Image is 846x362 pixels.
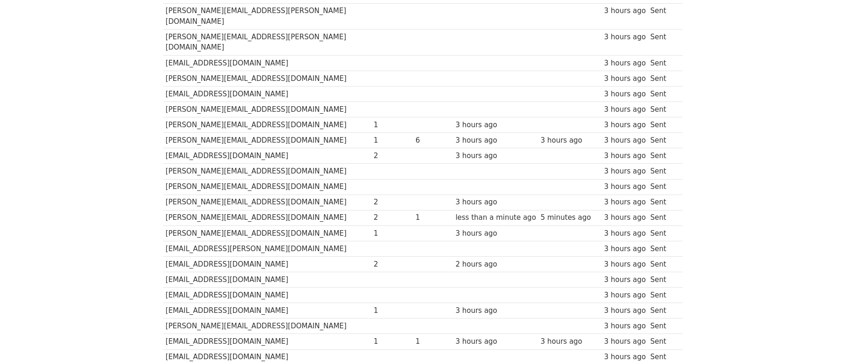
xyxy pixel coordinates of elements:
[604,290,646,301] div: 3 hours ago
[648,210,678,225] td: Sent
[373,259,411,270] div: 2
[373,197,411,208] div: 2
[648,29,678,56] td: Sent
[163,225,372,241] td: [PERSON_NAME][EMAIL_ADDRESS][DOMAIN_NAME]
[163,86,372,101] td: [EMAIL_ADDRESS][DOMAIN_NAME]
[455,212,536,223] div: less than a minute ago
[416,135,451,146] div: 6
[455,259,536,270] div: 2 hours ago
[604,58,646,69] div: 3 hours ago
[648,179,678,195] td: Sent
[416,212,451,223] div: 1
[604,73,646,84] div: 3 hours ago
[373,135,411,146] div: 1
[648,288,678,303] td: Sent
[604,244,646,254] div: 3 hours ago
[163,303,372,319] td: [EMAIL_ADDRESS][DOMAIN_NAME]
[163,117,372,133] td: [PERSON_NAME][EMAIL_ADDRESS][DOMAIN_NAME]
[648,225,678,241] td: Sent
[604,259,646,270] div: 3 hours ago
[373,228,411,239] div: 1
[604,166,646,177] div: 3 hours ago
[416,336,451,347] div: 1
[163,179,372,195] td: [PERSON_NAME][EMAIL_ADDRESS][DOMAIN_NAME]
[604,336,646,347] div: 3 hours ago
[163,288,372,303] td: [EMAIL_ADDRESS][DOMAIN_NAME]
[373,120,411,130] div: 1
[648,241,678,256] td: Sent
[373,212,411,223] div: 2
[455,120,536,130] div: 3 hours ago
[648,55,678,71] td: Sent
[163,55,372,71] td: [EMAIL_ADDRESS][DOMAIN_NAME]
[373,305,411,316] div: 1
[455,305,536,316] div: 3 hours ago
[604,212,646,223] div: 3 hours ago
[163,319,372,334] td: [PERSON_NAME][EMAIL_ADDRESS][DOMAIN_NAME]
[455,135,536,146] div: 3 hours ago
[163,3,372,29] td: [PERSON_NAME][EMAIL_ADDRESS][PERSON_NAME][DOMAIN_NAME]
[648,334,678,349] td: Sent
[540,135,599,146] div: 3 hours ago
[604,275,646,285] div: 3 hours ago
[604,151,646,161] div: 3 hours ago
[540,336,599,347] div: 3 hours ago
[455,228,536,239] div: 3 hours ago
[604,321,646,332] div: 3 hours ago
[648,3,678,29] td: Sent
[648,164,678,179] td: Sent
[163,133,372,148] td: [PERSON_NAME][EMAIL_ADDRESS][DOMAIN_NAME]
[648,71,678,86] td: Sent
[648,256,678,272] td: Sent
[163,256,372,272] td: [EMAIL_ADDRESS][DOMAIN_NAME]
[604,32,646,43] div: 3 hours ago
[648,319,678,334] td: Sent
[604,104,646,115] div: 3 hours ago
[163,102,372,117] td: [PERSON_NAME][EMAIL_ADDRESS][DOMAIN_NAME]
[648,102,678,117] td: Sent
[163,210,372,225] td: [PERSON_NAME][EMAIL_ADDRESS][DOMAIN_NAME]
[373,151,411,161] div: 2
[604,181,646,192] div: 3 hours ago
[163,272,372,288] td: [EMAIL_ADDRESS][DOMAIN_NAME]
[648,272,678,288] td: Sent
[455,336,536,347] div: 3 hours ago
[163,164,372,179] td: [PERSON_NAME][EMAIL_ADDRESS][DOMAIN_NAME]
[540,212,599,223] div: 5 minutes ago
[163,29,372,56] td: [PERSON_NAME][EMAIL_ADDRESS][PERSON_NAME][DOMAIN_NAME]
[648,195,678,210] td: Sent
[604,228,646,239] div: 3 hours ago
[604,305,646,316] div: 3 hours ago
[163,148,372,164] td: [EMAIL_ADDRESS][DOMAIN_NAME]
[604,120,646,130] div: 3 hours ago
[163,195,372,210] td: [PERSON_NAME][EMAIL_ADDRESS][DOMAIN_NAME]
[163,334,372,349] td: [EMAIL_ADDRESS][DOMAIN_NAME]
[163,241,372,256] td: [EMAIL_ADDRESS][PERSON_NAME][DOMAIN_NAME]
[373,336,411,347] div: 1
[604,89,646,100] div: 3 hours ago
[604,135,646,146] div: 3 hours ago
[604,6,646,16] div: 3 hours ago
[648,303,678,319] td: Sent
[163,71,372,86] td: [PERSON_NAME][EMAIL_ADDRESS][DOMAIN_NAME]
[648,86,678,101] td: Sent
[648,117,678,133] td: Sent
[648,148,678,164] td: Sent
[799,317,846,362] iframe: Chat Widget
[604,197,646,208] div: 3 hours ago
[648,133,678,148] td: Sent
[455,151,536,161] div: 3 hours ago
[455,197,536,208] div: 3 hours ago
